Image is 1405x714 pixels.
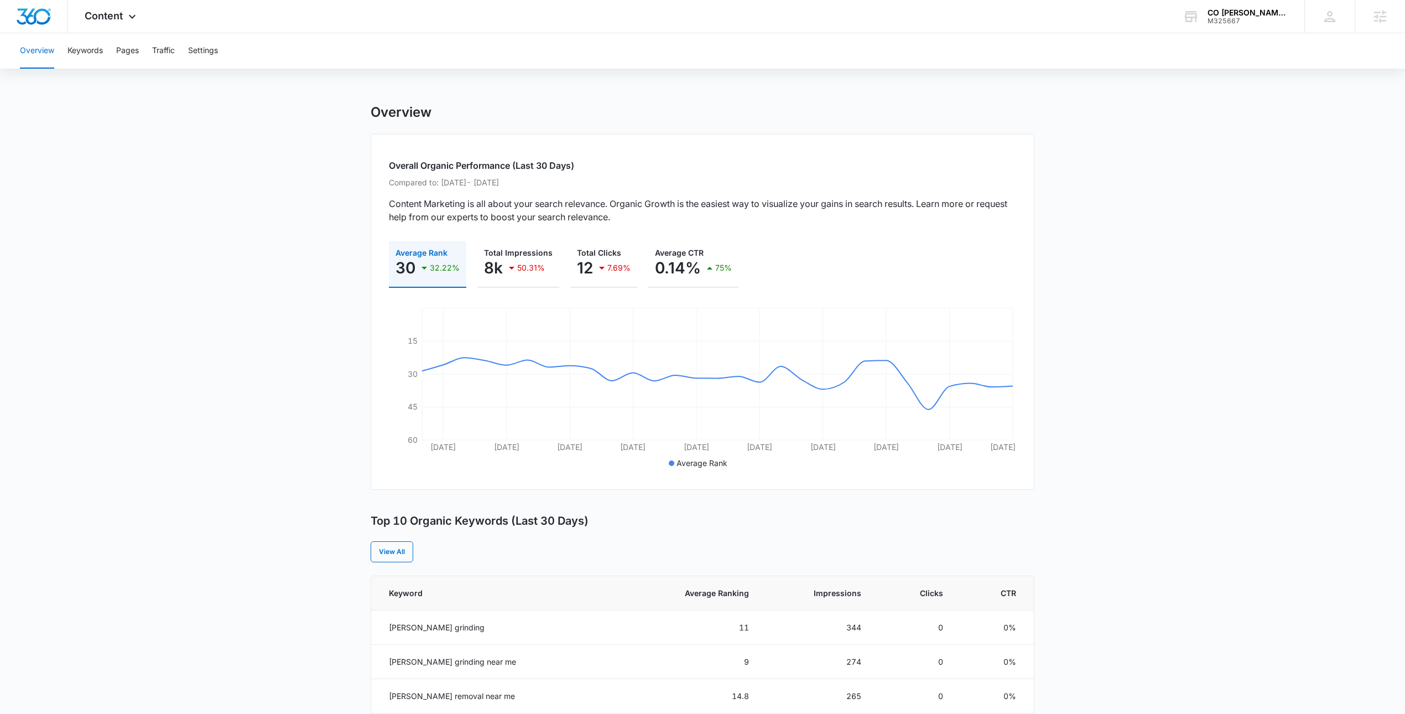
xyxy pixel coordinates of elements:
[67,33,103,69] button: Keywords
[986,587,1016,599] span: CTR
[389,587,600,599] span: Keyword
[607,264,631,272] p: 7.69%
[577,259,593,277] p: 12
[408,435,418,444] tspan: 60
[188,33,218,69] button: Settings
[620,442,646,452] tspan: [DATE]
[655,259,701,277] p: 0.14%
[577,248,621,257] span: Total Clicks
[659,587,749,599] span: Average Ranking
[371,514,589,528] h3: Top 10 Organic Keywords (Last 30 Days)
[762,610,875,645] td: 344
[430,442,456,452] tspan: [DATE]
[116,33,139,69] button: Pages
[371,104,431,121] h1: Overview
[408,402,418,411] tspan: 45
[937,442,962,452] tspan: [DATE]
[875,610,956,645] td: 0
[629,610,762,645] td: 11
[956,679,1034,713] td: 0%
[873,442,899,452] tspan: [DATE]
[629,645,762,679] td: 9
[875,679,956,713] td: 0
[396,248,447,257] span: Average Rank
[792,587,861,599] span: Impressions
[152,33,175,69] button: Traffic
[484,248,553,257] span: Total Impressions
[629,679,762,713] td: 14.8
[810,442,836,452] tspan: [DATE]
[430,264,460,272] p: 32.22%
[715,264,732,272] p: 75%
[990,442,1016,452] tspan: [DATE]
[371,645,629,679] td: [PERSON_NAME] grinding near me
[875,645,956,679] td: 0
[904,587,943,599] span: Clicks
[408,336,418,345] tspan: 15
[389,197,1016,224] p: Content Marketing is all about your search relevance. Organic Growth is the easiest way to visual...
[677,458,727,468] span: Average Rank
[494,442,519,452] tspan: [DATE]
[1208,17,1288,25] div: account id
[389,177,1016,188] p: Compared to: [DATE] - [DATE]
[85,10,123,22] span: Content
[1208,8,1288,17] div: account name
[684,442,709,452] tspan: [DATE]
[747,442,772,452] tspan: [DATE]
[389,159,1016,172] h2: Overall Organic Performance (Last 30 Days)
[408,369,418,379] tspan: 30
[655,248,704,257] span: Average CTR
[517,264,545,272] p: 50.31%
[20,33,54,69] button: Overview
[371,541,413,562] a: View All
[371,679,629,713] td: [PERSON_NAME] removal near me
[956,645,1034,679] td: 0%
[762,645,875,679] td: 274
[762,679,875,713] td: 265
[956,610,1034,645] td: 0%
[557,442,582,452] tspan: [DATE]
[396,259,415,277] p: 30
[484,259,503,277] p: 8k
[371,610,629,645] td: [PERSON_NAME] grinding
